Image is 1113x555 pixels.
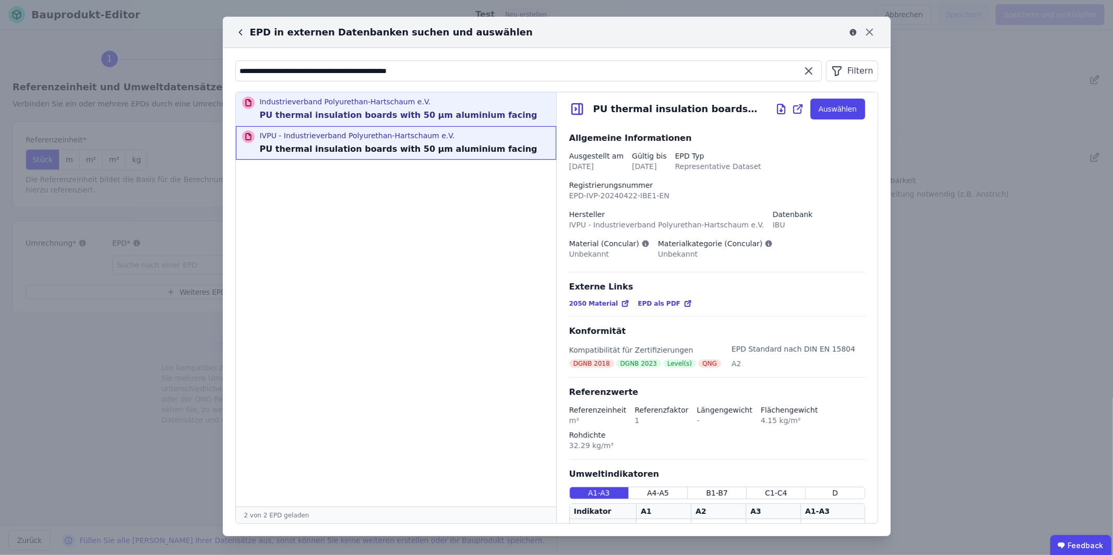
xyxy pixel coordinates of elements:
[732,358,855,369] div: A2
[616,359,661,368] div: DGNB 2023
[826,61,878,81] button: Filtern
[697,405,752,415] div: Längengewicht
[641,521,687,532] div: -
[569,249,650,259] div: Unbekannt
[235,25,533,40] div: EPD in externen Datenbanken suchen und auswählen
[632,151,666,161] div: Gültig bis
[588,488,610,498] span: A1-A3
[638,299,680,308] span: EPD als PDF
[761,405,818,415] div: Flächengewicht
[658,238,773,249] div: Materialkategorie (Concular)
[574,506,612,516] div: Indikator
[810,99,865,119] button: Auswählen
[569,299,618,308] span: 2050 Material
[658,249,773,259] div: Unbekannt
[569,359,614,368] div: DGNB 2018
[569,238,650,249] div: Material (Concular)
[647,488,669,498] span: A4-A5
[569,345,723,359] div: Kompatibilität für Zertifizierungen
[569,220,764,230] div: IVPU - Industrieverband Polyurethan-Hartschaum e.V.
[805,521,860,532] div: 14.35
[675,161,761,172] div: Representative Dataset
[632,161,666,172] div: [DATE]
[569,281,865,293] div: Externe Links
[750,506,761,516] div: A3
[706,488,728,498] span: B1-B7
[260,96,537,107] p: Industrieverband Polyurethan-Hartschaum e.V.
[635,415,688,426] div: 1
[260,143,537,155] p: PU thermal insulation boards with 50 µm aluminium facing
[260,130,537,141] p: IVPU - Industrieverband Polyurethan-Hartschaum e.V.
[698,359,721,368] div: QNG
[773,209,813,220] div: Datenbank
[641,506,652,516] div: A1
[696,521,741,532] div: -
[732,344,855,358] div: EPD Standard nach DIN EN 15804
[663,359,696,368] div: Level(s)
[236,506,556,523] div: 2 von 2 EPD geladen
[765,488,787,498] span: C1-C4
[569,440,614,451] div: 32.29 kg/m³
[750,521,796,532] div: -
[696,506,707,516] div: A2
[569,405,627,415] div: Referenzeinheit
[675,151,761,161] div: EPD Typ
[569,190,669,201] div: EPD-IVP-20240422-IBE1-EN
[569,151,624,161] div: Ausgestellt am
[569,468,865,480] div: Umweltindikatoren
[569,386,865,399] div: Referenzwerte
[569,325,865,337] div: Konformität
[574,521,632,532] div: GWP
[569,161,624,172] div: [DATE]
[569,415,627,426] div: m²
[569,209,764,220] div: Hersteller
[761,415,818,426] div: 4.15 kg/m²
[593,102,760,116] div: PU thermal insulation boards with 50 µm aluminium facing
[569,180,669,190] div: Registrierungsnummer
[773,220,813,230] div: IBU
[697,415,752,426] div: -
[569,430,614,440] div: Rohdichte
[635,405,688,415] div: Referenzfaktor
[260,109,537,122] p: PU thermal insulation boards with 50 µm aluminium facing
[805,506,830,516] div: A1-A3
[569,132,865,144] div: Allgemeine Informationen
[832,488,838,498] span: D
